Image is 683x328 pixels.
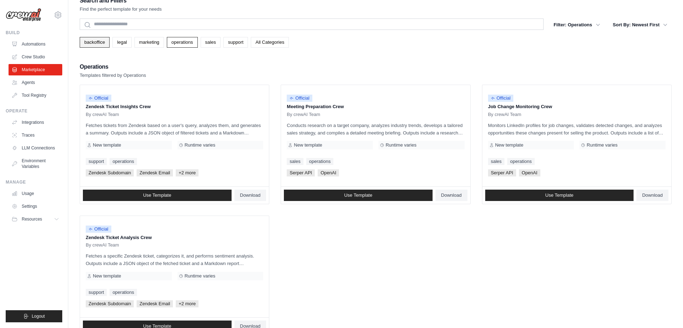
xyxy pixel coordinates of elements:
[9,201,62,212] a: Settings
[344,192,372,198] span: Use Template
[86,95,111,102] span: Official
[9,64,62,75] a: Marketplace
[80,6,162,13] p: Find the perfect template for your needs
[240,192,261,198] span: Download
[488,122,666,137] p: Monitors LinkedIn profiles for job changes, validates detected changes, and analyzes opportunitie...
[488,158,504,165] a: sales
[488,112,521,117] span: By crewAI Team
[642,192,663,198] span: Download
[287,122,464,137] p: Conducts research on a target company, analyzes industry trends, develops a tailored sales strate...
[134,37,164,48] a: marketing
[495,142,523,148] span: New template
[9,188,62,199] a: Usage
[110,158,137,165] a: operations
[9,77,62,88] a: Agents
[549,18,604,31] button: Filter: Operations
[201,37,221,48] a: sales
[9,155,62,172] a: Environment Variables
[86,226,111,233] span: Official
[112,37,131,48] a: legal
[6,179,62,185] div: Manage
[9,213,62,225] button: Resources
[9,38,62,50] a: Automations
[306,158,334,165] a: operations
[441,192,462,198] span: Download
[110,289,137,296] a: operations
[9,51,62,63] a: Crew Studio
[223,37,248,48] a: support
[318,169,339,176] span: OpenAI
[86,103,263,110] p: Zendesk Ticket Insights Crew
[80,62,146,72] h2: Operations
[435,190,467,201] a: Download
[386,142,417,148] span: Runtime varies
[80,72,146,79] p: Templates filtered by Operations
[287,112,320,117] span: By crewAI Team
[86,234,263,241] p: Zendesk Ticket Analysis Crew
[545,192,573,198] span: Use Template
[284,190,433,201] a: Use Template
[287,169,315,176] span: Serper API
[6,108,62,114] div: Operate
[86,289,107,296] a: support
[287,103,464,110] p: Meeting Preparation Crew
[251,37,289,48] a: All Categories
[485,190,634,201] a: Use Template
[6,8,41,22] img: Logo
[32,313,45,319] span: Logout
[176,169,198,176] span: +2 more
[488,95,514,102] span: Official
[86,122,263,137] p: Fetches tickets from Zendesk based on a user's query, analyzes them, and generates a summary. Out...
[636,190,668,201] a: Download
[9,90,62,101] a: Tool Registry
[86,252,263,267] p: Fetches a specific Zendesk ticket, categorizes it, and performs sentiment analysis. Outputs inclu...
[6,30,62,36] div: Build
[176,300,198,307] span: +2 more
[519,169,540,176] span: OpenAI
[80,37,110,48] a: backoffice
[9,142,62,154] a: LLM Connections
[609,18,672,31] button: Sort By: Newest First
[86,158,107,165] a: support
[86,112,119,117] span: By crewAI Team
[137,169,173,176] span: Zendesk Email
[22,216,42,222] span: Resources
[6,310,62,322] button: Logout
[86,169,134,176] span: Zendesk Subdomain
[9,117,62,128] a: Integrations
[234,190,266,201] a: Download
[167,37,198,48] a: operations
[488,103,666,110] p: Job Change Monitoring Crew
[93,273,121,279] span: New template
[86,242,119,248] span: By crewAI Team
[185,142,216,148] span: Runtime varies
[488,169,516,176] span: Serper API
[137,300,173,307] span: Zendesk Email
[83,190,232,201] a: Use Template
[143,192,171,198] span: Use Template
[294,142,322,148] span: New template
[587,142,618,148] span: Runtime varies
[185,273,216,279] span: Runtime varies
[93,142,121,148] span: New template
[507,158,535,165] a: operations
[86,300,134,307] span: Zendesk Subdomain
[287,158,303,165] a: sales
[287,95,312,102] span: Official
[9,129,62,141] a: Traces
